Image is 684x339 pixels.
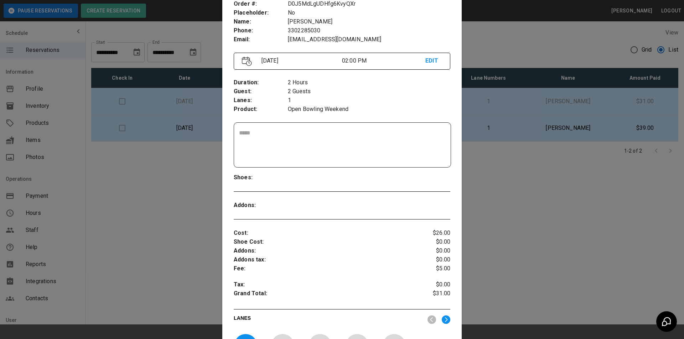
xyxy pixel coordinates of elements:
[234,87,288,96] p: Guest :
[242,57,252,66] img: Vector
[442,315,450,324] img: right.svg
[288,78,450,87] p: 2 Hours
[288,26,450,35] p: 3302285030
[234,264,414,273] p: Fee :
[288,35,450,44] p: [EMAIL_ADDRESS][DOMAIN_NAME]
[234,173,288,182] p: Shoes :
[414,247,450,255] p: $0.00
[234,9,288,17] p: Placeholder :
[288,105,450,114] p: Open Bowling Weekend
[259,57,342,65] p: [DATE]
[234,35,288,44] p: Email :
[414,264,450,273] p: $5.00
[342,57,425,65] p: 02:00 PM
[234,229,414,238] p: Cost :
[234,255,414,264] p: Addons tax :
[427,315,436,324] img: nav_left.svg
[234,280,414,289] p: Tax :
[288,17,450,26] p: [PERSON_NAME]
[234,96,288,105] p: Lanes :
[288,87,450,96] p: 2 Guests
[414,255,450,264] p: $0.00
[234,247,414,255] p: Addons :
[234,201,288,210] p: Addons :
[414,280,450,289] p: $0.00
[414,238,450,247] p: $0.00
[425,57,442,65] p: EDIT
[234,105,288,114] p: Product :
[234,289,414,300] p: Grand Total :
[234,314,422,324] p: LANES
[234,238,414,247] p: Shoe Cost :
[234,26,288,35] p: Phone :
[414,289,450,300] p: $31.00
[288,9,450,17] p: No
[234,78,288,87] p: Duration :
[288,96,450,105] p: 1
[234,17,288,26] p: Name :
[414,229,450,238] p: $26.00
